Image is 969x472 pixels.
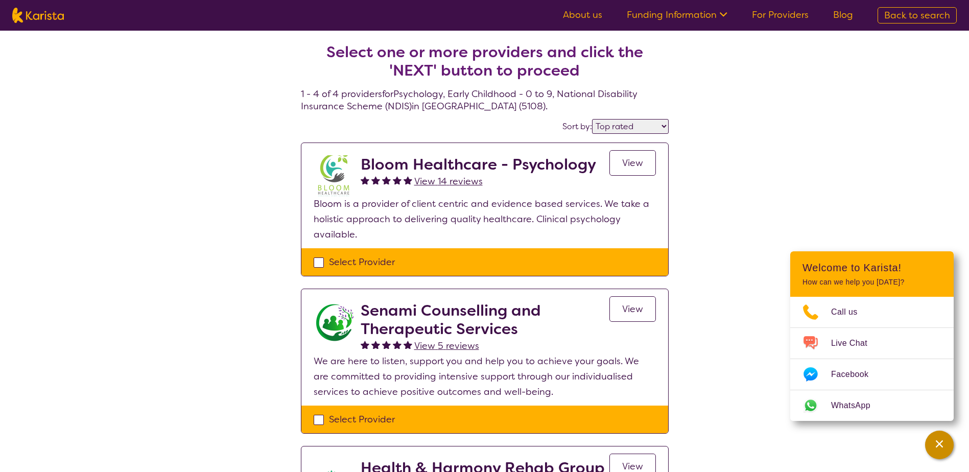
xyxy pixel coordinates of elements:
a: View 14 reviews [414,174,483,189]
label: Sort by: [562,121,592,132]
span: View 5 reviews [414,340,479,352]
span: Call us [831,304,870,320]
span: WhatsApp [831,398,883,413]
p: How can we help you [DATE]? [802,278,941,287]
p: Bloom is a provider of client centric and evidence based services. We take a holistic approach to... [314,196,656,242]
a: Web link opens in a new tab. [790,390,954,421]
img: Karista logo [12,8,64,23]
a: View 5 reviews [414,338,479,353]
a: For Providers [752,9,809,21]
a: Funding Information [627,9,727,21]
h2: Bloom Healthcare - Psychology [361,155,596,174]
img: fullstar [404,176,412,184]
a: View [609,150,656,176]
button: Channel Menu [925,431,954,459]
span: Live Chat [831,336,880,351]
img: fullstar [361,176,369,184]
img: fullstar [393,340,401,349]
img: fullstar [371,340,380,349]
a: Back to search [878,7,957,23]
span: View [622,303,643,315]
ul: Choose channel [790,297,954,421]
span: Facebook [831,367,881,382]
img: fullstar [382,176,391,184]
span: Back to search [884,9,950,21]
a: Blog [833,9,853,21]
span: View [622,157,643,169]
img: klsknef2cimwwz0wtkey.jpg [314,155,354,196]
a: View [609,296,656,322]
div: Channel Menu [790,251,954,421]
img: fullstar [382,340,391,349]
img: fullstar [361,340,369,349]
p: We are here to listen, support you and help you to achieve your goals. We are committed to provid... [314,353,656,399]
a: About us [563,9,602,21]
h2: Senami Counselling and Therapeutic Services [361,301,609,338]
img: fullstar [404,340,412,349]
span: View 14 reviews [414,175,483,187]
img: r7dlggcrx4wwrwpgprcg.jpg [314,301,354,342]
img: fullstar [371,176,380,184]
h2: Welcome to Karista! [802,262,941,274]
h4: 1 - 4 of 4 providers for Psychology , Early Childhood - 0 to 9 , National Disability Insurance Sc... [301,18,669,112]
img: fullstar [393,176,401,184]
h2: Select one or more providers and click the 'NEXT' button to proceed [313,43,656,80]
